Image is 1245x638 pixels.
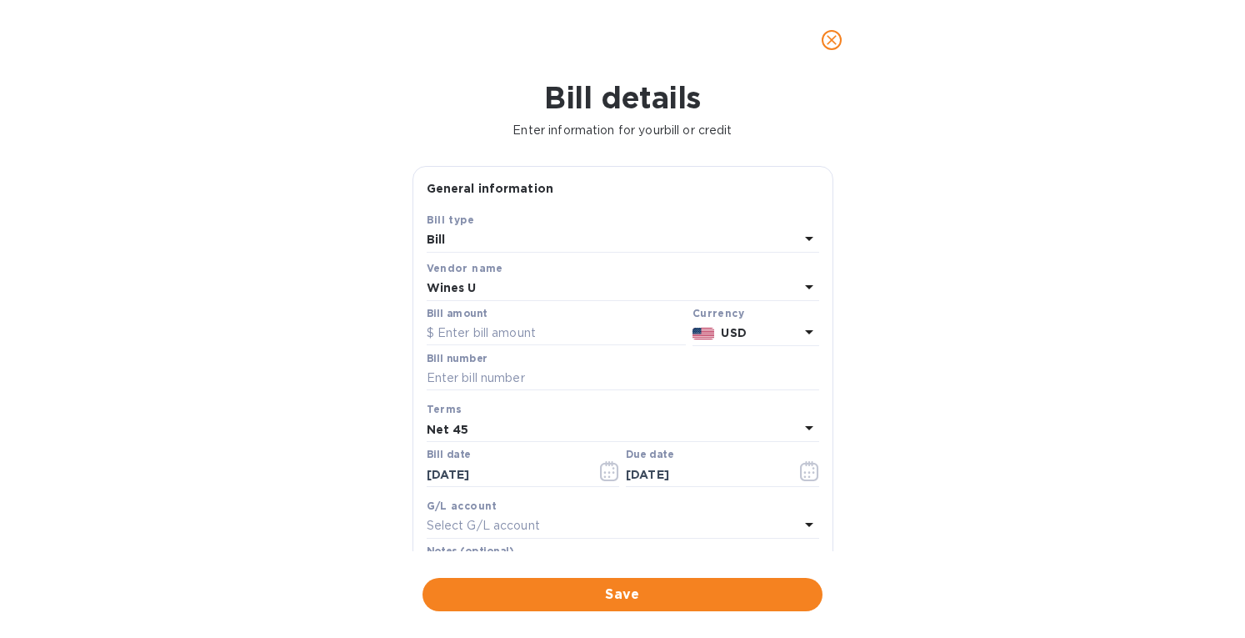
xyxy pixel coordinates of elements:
[13,80,1232,115] h1: Bill details
[812,20,852,60] button: close
[692,328,715,339] img: USD
[427,321,686,346] input: $ Enter bill amount
[436,585,809,605] span: Save
[692,307,744,319] b: Currency
[427,281,477,294] b: Wines U
[427,354,487,364] label: Bill number
[626,450,673,460] label: Due date
[427,423,469,436] b: Net 45
[427,500,497,512] b: G/L account
[13,122,1232,139] p: Enter information for your bill or credit
[427,517,540,535] p: Select G/L account
[427,462,584,487] input: Select date
[427,182,554,195] b: General information
[427,309,487,319] label: Bill amount
[626,462,783,487] input: Due date
[427,214,475,226] b: Bill type
[427,233,446,246] b: Bill
[427,366,819,391] input: Enter bill number
[427,403,462,415] b: Terms
[427,546,514,556] label: Notes (optional)
[721,326,746,339] b: USD
[427,262,503,274] b: Vendor name
[422,578,822,611] button: Save
[427,450,471,460] label: Bill date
